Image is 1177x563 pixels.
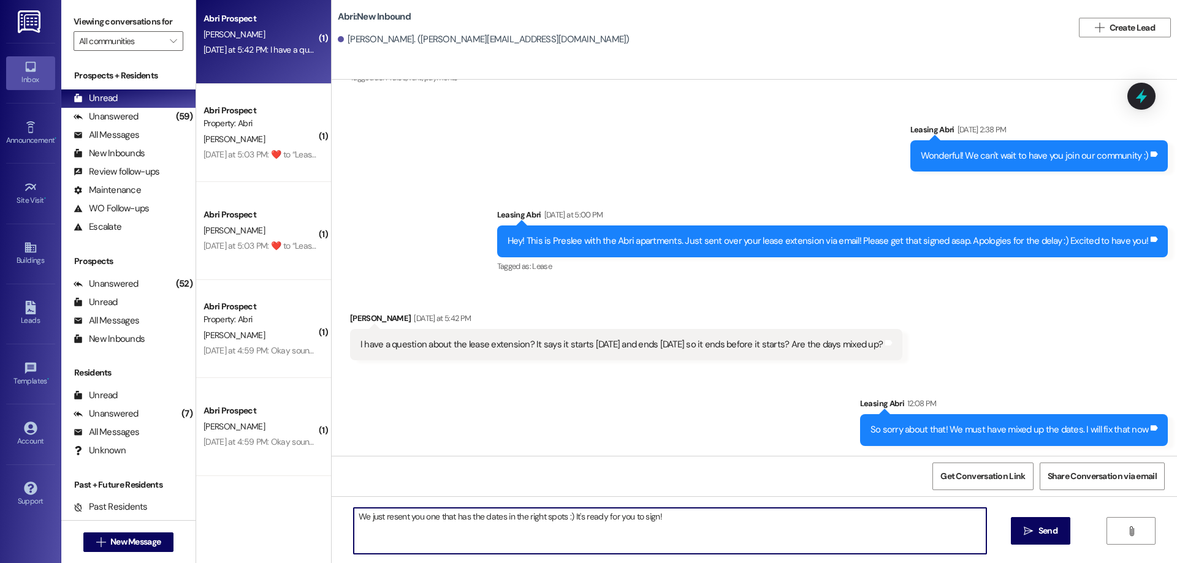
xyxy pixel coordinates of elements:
[954,123,1007,136] div: [DATE] 2:38 PM
[47,375,49,384] span: •
[350,312,902,329] div: [PERSON_NAME]
[1079,18,1171,37] button: Create Lead
[932,463,1033,490] button: Get Conversation Link
[61,478,196,491] div: Past + Future Residents
[6,418,55,451] a: Account
[204,208,317,221] div: Abri Prospect
[204,330,265,341] span: [PERSON_NAME]
[173,274,196,293] div: (52)
[338,33,630,46] div: [PERSON_NAME]. ([PERSON_NAME][EMAIL_ADDRESS][DOMAIN_NAME])
[110,535,161,548] span: New Message
[910,123,1168,140] div: Leasing Abri
[338,10,411,23] b: Abri: New Inbound
[1024,526,1033,536] i: 
[74,314,139,327] div: All Messages
[921,149,1149,162] div: Wonderful! We can't wait to have you join our community :)
[74,426,139,439] div: All Messages
[6,237,55,270] a: Buildings
[6,56,55,89] a: Inbox
[170,36,177,46] i: 
[173,107,196,126] div: (59)
[204,225,265,236] span: [PERSON_NAME]
[74,333,145,346] div: New Inbounds
[74,129,139,142] div: All Messages
[18,10,43,33] img: ResiDesk Logo
[204,104,317,117] div: Abri Prospect
[74,184,141,197] div: Maintenance
[1110,21,1155,34] span: Create Lead
[74,202,149,215] div: WO Follow-ups
[532,261,552,271] span: Lease
[904,397,937,410] div: 12:08 PM
[360,338,883,351] div: I have a question about the lease extension? It says it starts [DATE] and ends [DATE] so it ends ...
[74,147,145,160] div: New Inbounds
[411,312,471,325] div: [DATE] at 5:42 PM
[61,366,196,379] div: Residents
[96,537,105,547] i: 
[74,92,118,105] div: Unread
[1038,524,1057,537] span: Send
[74,296,118,309] div: Unread
[204,313,317,326] div: Property: Abri
[860,397,1168,414] div: Leasing Abri
[1095,23,1104,32] i: 
[74,501,148,513] div: Past Residents
[83,532,174,552] button: New Message
[204,44,747,55] div: [DATE] at 5:42 PM: I have a question about the lease extension? It says it starts [DATE] and ends...
[6,177,55,210] a: Site Visit •
[541,208,603,221] div: [DATE] at 5:00 PM
[508,235,1149,247] div: Hey! This is Preslee with the Abri apartments. Just sent over your lease extension via email! Ple...
[74,221,121,233] div: Escalate
[870,423,1148,436] div: So sorry about that! We must have mixed up the dates. I will fix that now
[204,29,265,40] span: [PERSON_NAME]
[178,404,196,423] div: (7)
[74,278,139,290] div: Unanswered
[79,31,164,51] input: All communities
[204,12,317,25] div: Abri Prospect
[44,194,46,203] span: •
[204,117,317,130] div: Property: Abri
[1127,526,1136,536] i: 
[497,257,1168,275] div: Tagged as:
[204,404,317,417] div: Abri Prospect
[204,345,367,356] div: [DATE] at 4:59 PM: Okay sounds good thanks!
[204,436,367,447] div: [DATE] at 4:59 PM: Okay sounds good thanks!
[74,389,118,402] div: Unread
[6,478,55,511] a: Support
[1011,517,1070,545] button: Send
[204,421,265,432] span: [PERSON_NAME]
[6,358,55,391] a: Templates •
[74,110,139,123] div: Unanswered
[74,165,159,178] div: Review follow-ups
[204,240,928,251] div: [DATE] at 5:03 PM: ​❤️​ to “ Leasing Abri (Abri): Hey! Kayla here with Abri apartments - sorry fo...
[940,470,1025,483] span: Get Conversation Link
[354,508,986,554] textarea: We just resent you one that has the dates in the right spots :) It's ready for you to sign!
[6,297,55,330] a: Leads
[74,407,139,420] div: Unanswered
[204,134,265,145] span: [PERSON_NAME]
[386,72,406,83] span: Praise ,
[1048,470,1157,483] span: Share Conversation via email
[74,12,183,31] label: Viewing conversations for
[406,72,458,83] span: Rent/payments
[1040,463,1165,490] button: Share Conversation via email
[55,134,56,143] span: •
[61,255,196,268] div: Prospects
[204,149,928,160] div: [DATE] at 5:03 PM: ​❤️​ to “ Leasing Abri (Abri): Hey! Kayla here with Abri apartments - sorry fo...
[74,444,126,457] div: Unknown
[497,208,1168,225] div: Leasing Abri
[61,69,196,82] div: Prospects + Residents
[204,300,317,313] div: Abri Prospect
